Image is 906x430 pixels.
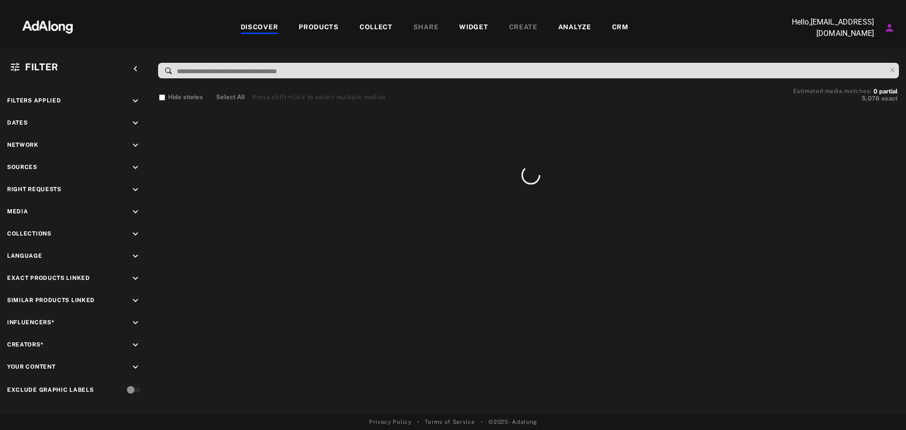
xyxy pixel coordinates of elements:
i: keyboard_arrow_down [130,273,141,284]
span: Sources [7,164,37,170]
span: Collections [7,230,51,237]
div: WIDGET [459,22,488,34]
button: Select All [216,93,245,102]
span: Right Requests [7,186,61,193]
span: Creators* [7,341,43,348]
i: keyboard_arrow_down [130,340,141,350]
i: keyboard_arrow_down [130,229,141,239]
img: 63233d7d88ed69de3c212112c67096b6.png [6,12,89,40]
div: Press shift+click to select multiple medias [252,93,386,102]
span: 0 [873,88,877,95]
i: keyboard_arrow_down [130,362,141,372]
span: Estimated media matches: [793,88,872,94]
span: Influencers* [7,319,54,326]
button: 0partial [873,89,898,94]
i: keyboard_arrow_down [130,318,141,328]
i: keyboard_arrow_down [130,118,141,128]
span: 5,078 [862,95,880,102]
div: Exclude Graphic Labels [7,386,93,394]
i: keyboard_arrow_down [130,207,141,217]
div: PRODUCTS [299,22,339,34]
i: keyboard_arrow_down [130,162,141,173]
div: CREATE [509,22,537,34]
span: Dates [7,119,28,126]
button: 5,078exact [793,94,898,103]
span: • [417,418,419,426]
span: Network [7,142,39,148]
div: SHARE [413,22,439,34]
span: Similar Products Linked [7,297,95,304]
span: • [481,418,483,426]
i: keyboard_arrow_down [130,96,141,106]
span: Filters applied [7,97,61,104]
span: © 2025 - Adalong [488,418,537,426]
a: Terms of Service [425,418,475,426]
span: Language [7,253,42,259]
i: keyboard_arrow_down [130,140,141,151]
i: keyboard_arrow_down [130,251,141,261]
a: Privacy Policy [369,418,411,426]
span: Your Content [7,363,55,370]
button: Account settings [881,20,898,36]
span: Filter [25,61,59,73]
i: keyboard_arrow_down [130,185,141,195]
p: Hello, [EMAIL_ADDRESS][DOMAIN_NAME] [780,17,874,39]
div: DISCOVER [241,22,278,34]
i: keyboard_arrow_down [130,295,141,306]
div: CRM [612,22,629,34]
span: Exact Products Linked [7,275,90,281]
button: Hide stories [159,93,203,102]
div: COLLECT [360,22,393,34]
span: Media [7,208,28,215]
div: ANALYZE [558,22,591,34]
i: keyboard_arrow_left [130,64,141,74]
